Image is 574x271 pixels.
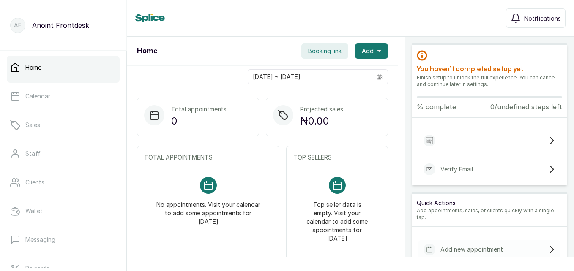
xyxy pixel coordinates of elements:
[137,46,157,56] h1: Home
[171,105,227,114] p: Total appointments
[440,245,503,254] p: Add new appointment
[25,149,41,158] p: Staff
[25,178,44,187] p: Clients
[154,194,262,226] p: No appointments. Visit your calendar to add some appointments for [DATE]
[300,105,343,114] p: Projected sales
[301,43,348,59] button: Booking link
[362,47,374,55] span: Add
[355,43,388,59] button: Add
[144,153,272,162] p: TOTAL APPOINTMENTS
[417,199,562,207] p: Quick Actions
[417,64,562,74] h2: You haven’t completed setup yet
[308,47,342,55] span: Booking link
[303,194,371,243] p: Top seller data is empty. Visit your calendar to add some appointments for [DATE]
[506,8,566,28] button: Notifications
[377,74,383,80] svg: calendar
[248,70,372,84] input: Select date
[440,165,473,173] p: Verify Email
[25,121,40,129] p: Sales
[7,199,120,223] a: Wallet
[32,20,89,30] p: Anoint Frontdesk
[417,207,562,221] p: Add appointments, sales, or clients quickly with a single tap.
[25,63,41,72] p: Home
[171,114,227,129] p: 0
[524,14,561,23] span: Notifications
[300,114,343,129] p: ₦0.00
[417,102,456,112] p: % complete
[293,153,381,162] p: TOP SELLERS
[25,236,55,244] p: Messaging
[7,171,120,194] a: Clients
[7,142,120,165] a: Staff
[25,92,50,100] p: Calendar
[25,207,43,215] p: Wallet
[7,228,120,252] a: Messaging
[7,56,120,79] a: Home
[490,102,562,112] p: 0/undefined steps left
[7,84,120,108] a: Calendar
[14,21,22,30] p: AF
[417,74,562,88] p: Finish setup to unlock the full experience. You can cancel and continue later in settings.
[7,113,120,137] a: Sales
